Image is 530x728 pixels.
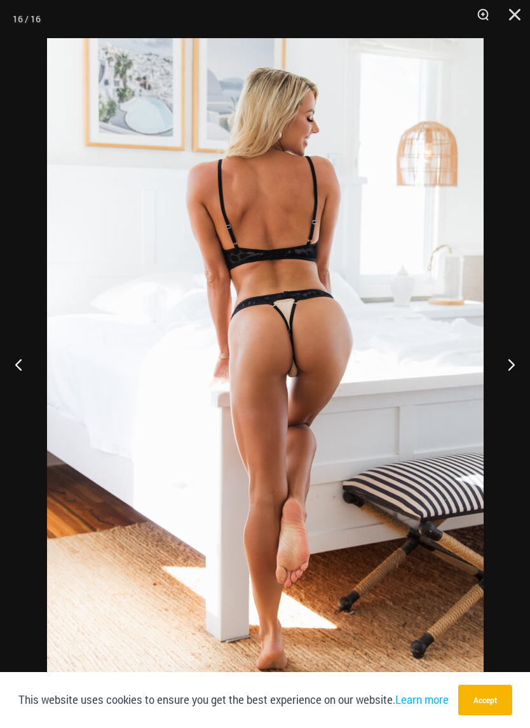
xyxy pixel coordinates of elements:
a: Learn more [395,693,449,706]
img: Nights Fall Silver Leopard 1036 Bra 6046 Thong 04 [47,38,484,693]
div: 16 / 16 [13,10,41,29]
button: Next [482,333,530,396]
button: Accept [458,685,512,715]
p: This website uses cookies to ensure you get the best experience on our website. [18,691,449,708]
